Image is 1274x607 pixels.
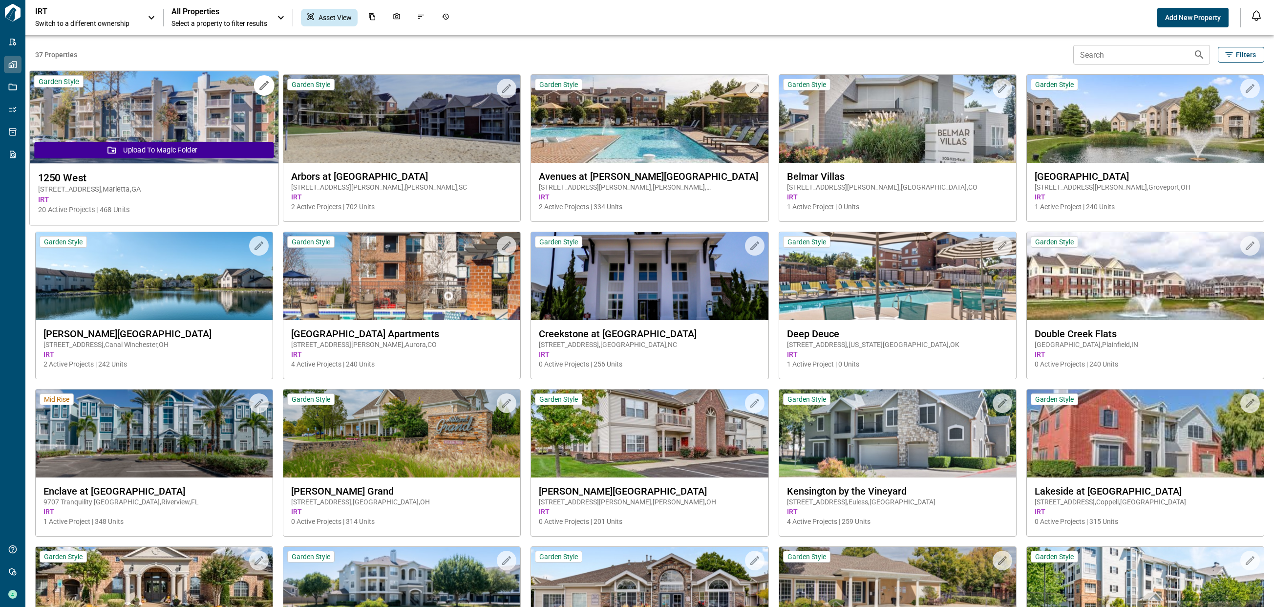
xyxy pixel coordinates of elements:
button: Open notification feed [1249,8,1264,23]
span: Garden Style [1035,238,1074,246]
span: Garden Style [787,238,826,246]
span: [GEOGRAPHIC_DATA] Apartments [291,328,512,340]
img: property-asset [779,232,1016,320]
span: [STREET_ADDRESS][PERSON_NAME] , Groveport , OH [1035,182,1256,192]
span: Garden Style [1035,552,1074,561]
button: Upload to Magic Folder [34,142,274,158]
span: IRT [291,349,512,359]
span: [STREET_ADDRESS] , [GEOGRAPHIC_DATA] , NC [539,340,760,349]
button: Add New Property [1157,8,1229,27]
span: 1 Active Project | 240 Units [1035,202,1256,212]
span: [PERSON_NAME][GEOGRAPHIC_DATA] [539,485,760,497]
p: IRT [35,7,123,17]
span: Asset View [318,13,352,22]
button: Search properties [1189,45,1209,65]
span: 20 Active Projects | 468 Units [38,205,271,215]
span: Garden Style [44,552,83,561]
span: All Properties [171,7,267,17]
span: Deep Deuce [787,328,1008,340]
span: Enclave at [GEOGRAPHIC_DATA] [43,485,265,497]
span: [GEOGRAPHIC_DATA] , Plainfield , IN [1035,340,1256,349]
span: Switch to a different ownership [35,19,138,28]
div: Asset View [301,9,358,26]
span: 0 Active Projects | 314 Units [291,517,512,526]
span: Lakeside at [GEOGRAPHIC_DATA] [1035,485,1256,497]
img: property-asset [1027,390,1264,477]
span: Garden Style [292,80,330,89]
span: Garden Style [39,77,79,86]
span: Belmar Villas [787,171,1008,182]
span: [GEOGRAPHIC_DATA] [1035,171,1256,182]
span: Garden Style [539,395,578,404]
div: Job History [436,9,455,26]
img: property-asset [1027,232,1264,320]
span: 1250 West [38,172,271,184]
span: 2 Active Projects | 242 Units [43,359,265,369]
span: [STREET_ADDRESS] , Euless , [GEOGRAPHIC_DATA] [787,497,1008,507]
span: 0 Active Projects | 256 Units [539,359,760,369]
span: Garden Style [787,80,826,89]
span: IRT [787,192,1008,202]
img: property-asset [779,75,1016,163]
img: property-asset [531,75,768,163]
span: IRT [1035,507,1256,517]
span: Garden Style [787,552,826,561]
img: property-asset [283,232,520,320]
span: [STREET_ADDRESS][PERSON_NAME] , [PERSON_NAME] , OH [539,497,760,507]
span: 4 Active Projects | 259 Units [787,517,1008,526]
img: property-asset [283,75,520,163]
span: IRT [539,192,760,202]
span: IRT [43,507,265,517]
span: Mid Rise [44,395,69,404]
span: IRT [539,349,760,359]
span: Garden Style [1035,395,1074,404]
span: Select a property to filter results [171,19,267,28]
span: [STREET_ADDRESS][PERSON_NAME] , [PERSON_NAME] , [GEOGRAPHIC_DATA] [539,182,760,192]
span: Garden Style [539,238,578,246]
span: 4 Active Projects | 240 Units [291,359,512,369]
span: 0 Active Projects | 315 Units [1035,517,1256,526]
span: 1 Active Project | 0 Units [787,359,1008,369]
img: property-asset [283,390,520,477]
div: Documents [362,9,382,26]
span: Garden Style [539,552,578,561]
img: property-asset [36,390,273,477]
span: Garden Style [292,238,330,246]
span: [PERSON_NAME] Grand [291,485,512,497]
img: property-asset [30,71,278,164]
span: [STREET_ADDRESS] , Canal Winchester , OH [43,340,265,349]
span: Filters [1236,50,1256,60]
span: 37 Properties [35,50,1069,60]
span: 1 Active Project | 0 Units [787,202,1008,212]
span: 2 Active Projects | 334 Units [539,202,760,212]
img: property-asset [531,232,768,320]
img: property-asset [36,232,273,320]
img: property-asset [531,390,768,477]
span: IRT [1035,349,1256,359]
span: IRT [38,195,271,205]
img: property-asset [1027,75,1264,163]
div: Issues & Info [411,9,431,26]
span: IRT [787,349,1008,359]
span: IRT [1035,192,1256,202]
span: [STREET_ADDRESS] , [GEOGRAPHIC_DATA] , OH [291,497,512,507]
span: IRT [291,507,512,517]
img: property-asset [779,390,1016,477]
span: Avenues at [PERSON_NAME][GEOGRAPHIC_DATA] [539,171,760,182]
span: Creekstone at [GEOGRAPHIC_DATA] [539,328,760,340]
span: [STREET_ADDRESS] , Marietta , GA [38,184,271,195]
span: IRT [291,192,512,202]
span: [STREET_ADDRESS] , [US_STATE][GEOGRAPHIC_DATA] , OK [787,340,1008,349]
span: Kensington by the Vineyard [787,485,1008,497]
span: Garden Style [44,238,83,246]
span: Garden Style [787,395,826,404]
span: Add New Property [1165,13,1221,22]
span: 2 Active Projects | 702 Units [291,202,512,212]
span: 9707 Tranquility [GEOGRAPHIC_DATA] , Riverview , FL [43,497,265,507]
span: 1 Active Project | 348 Units [43,517,265,526]
span: Garden Style [292,552,330,561]
span: Garden Style [292,395,330,404]
span: IRT [787,507,1008,517]
span: Arbors at [GEOGRAPHIC_DATA] [291,171,512,182]
span: [STREET_ADDRESS][PERSON_NAME] , [GEOGRAPHIC_DATA] , CO [787,182,1008,192]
